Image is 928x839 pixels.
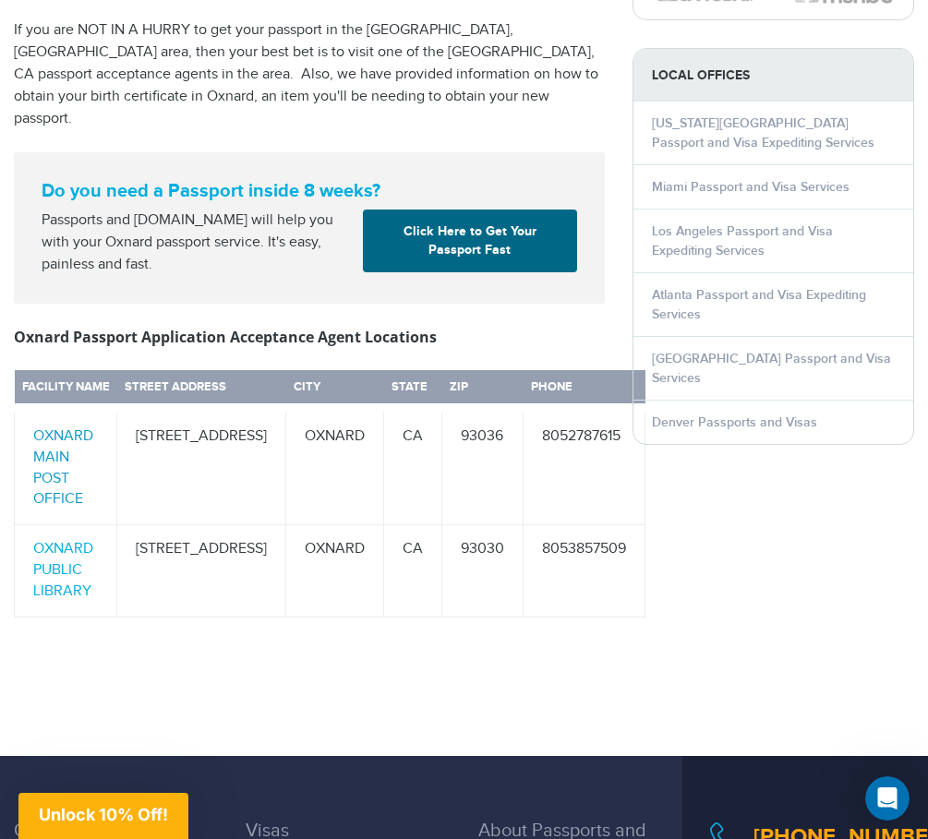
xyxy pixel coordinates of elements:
p: If you are NOT IN A HURRY to get your passport in the [GEOGRAPHIC_DATA], [GEOGRAPHIC_DATA] area, ... [14,19,605,130]
td: CA [384,525,442,617]
a: Denver Passports and Visas [652,414,817,430]
a: [GEOGRAPHIC_DATA] Passport and Visa Services [652,351,891,386]
a: OXNARD MAIN POST OFFICE [33,427,93,509]
th: City [286,370,384,408]
td: 8053857509 [524,525,645,617]
a: Miami Passport and Visa Services [652,179,850,195]
th: Street Address [117,370,286,408]
th: Zip [442,370,524,408]
strong: LOCAL OFFICES [633,49,913,102]
h3: Oxnard Passport Application Acceptance Agent Locations [14,326,605,348]
a: Click Here to Get Your Passport Fast [363,210,577,272]
th: Phone [524,370,645,408]
th: Facility Name [15,370,117,408]
td: 8052787615 [524,408,645,525]
td: OXNARD [286,525,384,617]
div: Passports and [DOMAIN_NAME] will help you with your Oxnard passport service. It's easy, painless ... [34,210,356,276]
th: State [384,370,442,408]
a: OXNARD PUBLIC LIBRARY [33,540,93,600]
iframe: Intercom live chat [865,776,910,821]
div: Unlock 10% Off! [18,793,188,839]
a: [US_STATE][GEOGRAPHIC_DATA] Passport and Visa Expediting Services [652,115,874,150]
span: Unlock 10% Off! [39,805,168,824]
a: Los Angeles Passport and Visa Expediting Services [652,223,833,258]
td: [STREET_ADDRESS] [117,408,286,525]
td: [STREET_ADDRESS] [117,525,286,617]
strong: Do you need a Passport inside 8 weeks? [42,180,577,202]
a: Atlanta Passport and Visa Expediting Services [652,287,866,322]
td: OXNARD [286,408,384,525]
td: 93030 [442,525,524,617]
td: 93036 [442,408,524,525]
td: CA [384,408,442,525]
